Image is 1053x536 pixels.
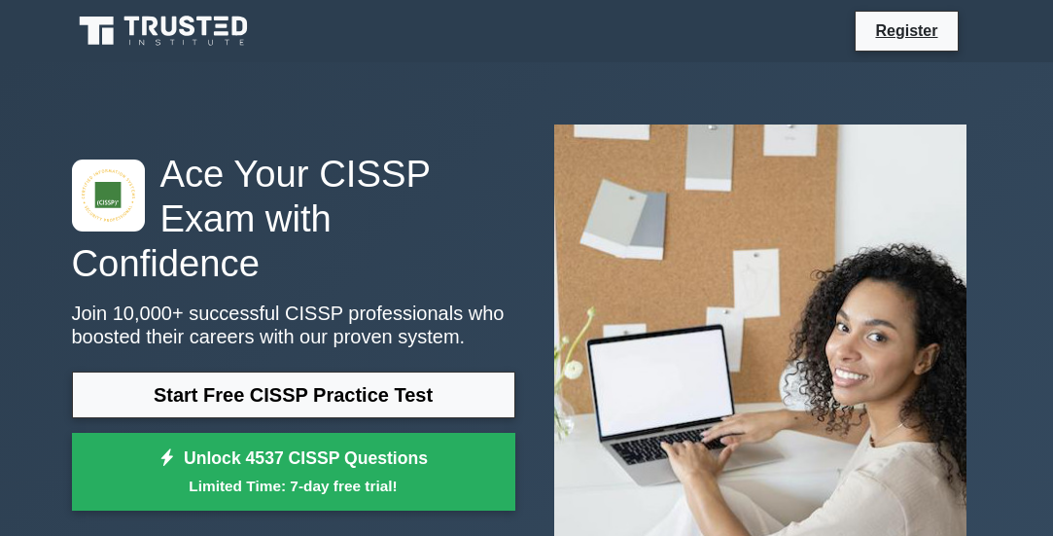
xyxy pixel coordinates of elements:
p: Join 10,000+ successful CISSP professionals who boosted their careers with our proven system. [72,302,515,348]
a: Register [863,18,949,43]
a: Start Free CISSP Practice Test [72,372,515,418]
h1: Ace Your CISSP Exam with Confidence [72,152,515,286]
a: Unlock 4537 CISSP QuestionsLimited Time: 7-day free trial! [72,433,515,511]
small: Limited Time: 7-day free trial! [96,475,491,497]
